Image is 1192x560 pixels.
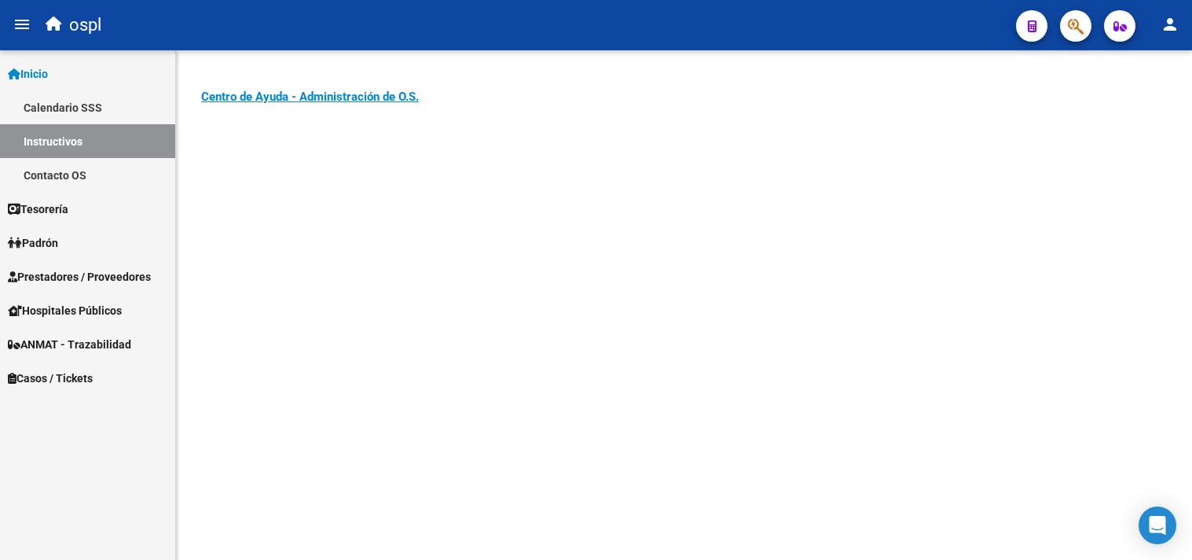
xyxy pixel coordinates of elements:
[8,234,58,252] span: Padrón
[13,15,31,34] mat-icon: menu
[8,302,122,319] span: Hospitales Públicos
[8,65,48,83] span: Inicio
[69,8,101,42] span: ospl
[201,90,419,104] a: Centro de Ayuda - Administración de O.S.
[1161,15,1179,34] mat-icon: person
[8,201,68,218] span: Tesorería
[8,370,93,387] span: Casos / Tickets
[8,336,131,353] span: ANMAT - Trazabilidad
[1139,507,1176,544] div: Open Intercom Messenger
[8,268,151,286] span: Prestadores / Proveedores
